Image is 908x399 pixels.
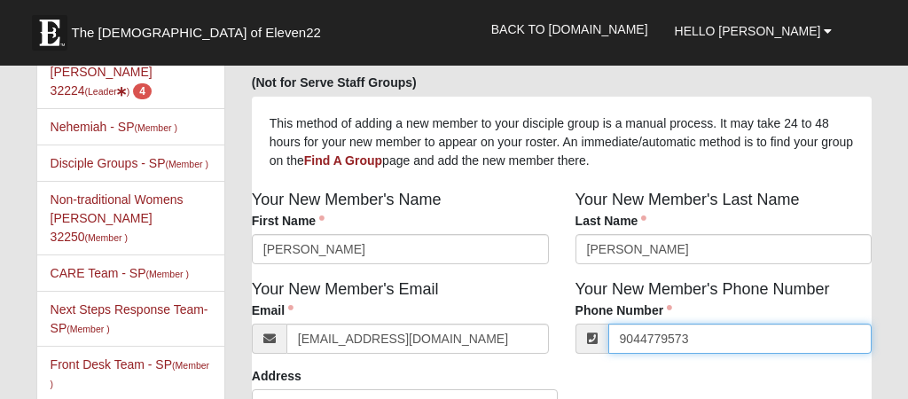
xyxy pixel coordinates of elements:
[252,301,294,319] label: Email
[252,212,325,230] label: First Name
[85,232,128,243] small: (Member )
[145,269,188,279] small: (Member )
[133,83,152,99] span: number of pending members
[51,302,208,335] a: Next Steps Response Team- SP(Member )
[239,278,562,367] div: Your New Member's Email
[51,46,153,98] a: Online Womens [PERSON_NAME] 32224(Leader) 4
[72,24,321,42] span: The [DEMOGRAPHIC_DATA] of Eleven22
[67,324,109,334] small: (Member )
[675,24,821,38] span: Hello [PERSON_NAME]
[32,15,67,51] img: Eleven22 logo
[661,9,846,53] a: Hello [PERSON_NAME]
[252,75,873,90] h5: (Not for Serve Staff Groups)
[51,192,184,244] a: Non-traditional Womens [PERSON_NAME] 32250(Member )
[575,212,647,230] label: Last Name
[85,86,130,97] small: (Leader )
[51,120,177,134] a: Nehemiah - SP(Member )
[382,153,590,168] span: page and add the new member there.
[478,7,661,51] a: Back to [DOMAIN_NAME]
[562,278,886,367] div: Your New Member's Phone Number
[562,188,886,278] div: Your New Member's Last Name
[304,153,382,168] a: Find A Group
[51,357,209,390] a: Front Desk Team - SP(Member )
[23,6,378,51] a: The [DEMOGRAPHIC_DATA] of Eleven22
[575,301,673,319] label: Phone Number
[135,122,177,133] small: (Member )
[51,156,208,170] a: Disciple Groups - SP(Member )
[166,159,208,169] small: (Member )
[51,266,189,280] a: CARE Team - SP(Member )
[270,116,853,168] span: This method of adding a new member to your disciple group is a manual process. It may take 24 to ...
[239,188,562,278] div: Your New Member's Name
